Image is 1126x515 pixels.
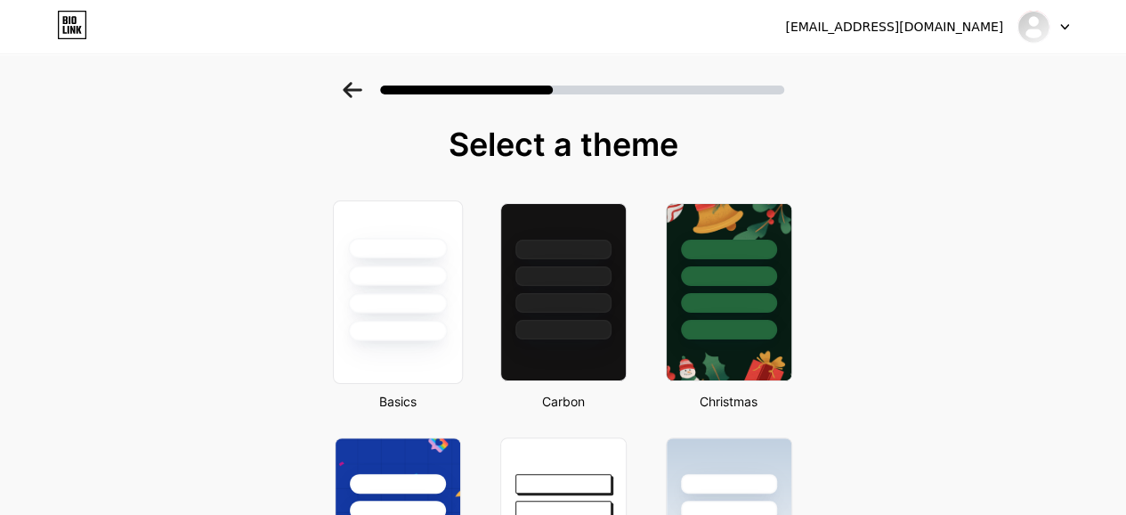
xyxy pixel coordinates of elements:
[329,392,466,411] div: Basics
[1017,10,1050,44] img: Social Web
[495,392,632,411] div: Carbon
[660,392,798,411] div: Christmas
[785,18,1003,37] div: [EMAIL_ADDRESS][DOMAIN_NAME]
[328,127,799,162] div: Select a theme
